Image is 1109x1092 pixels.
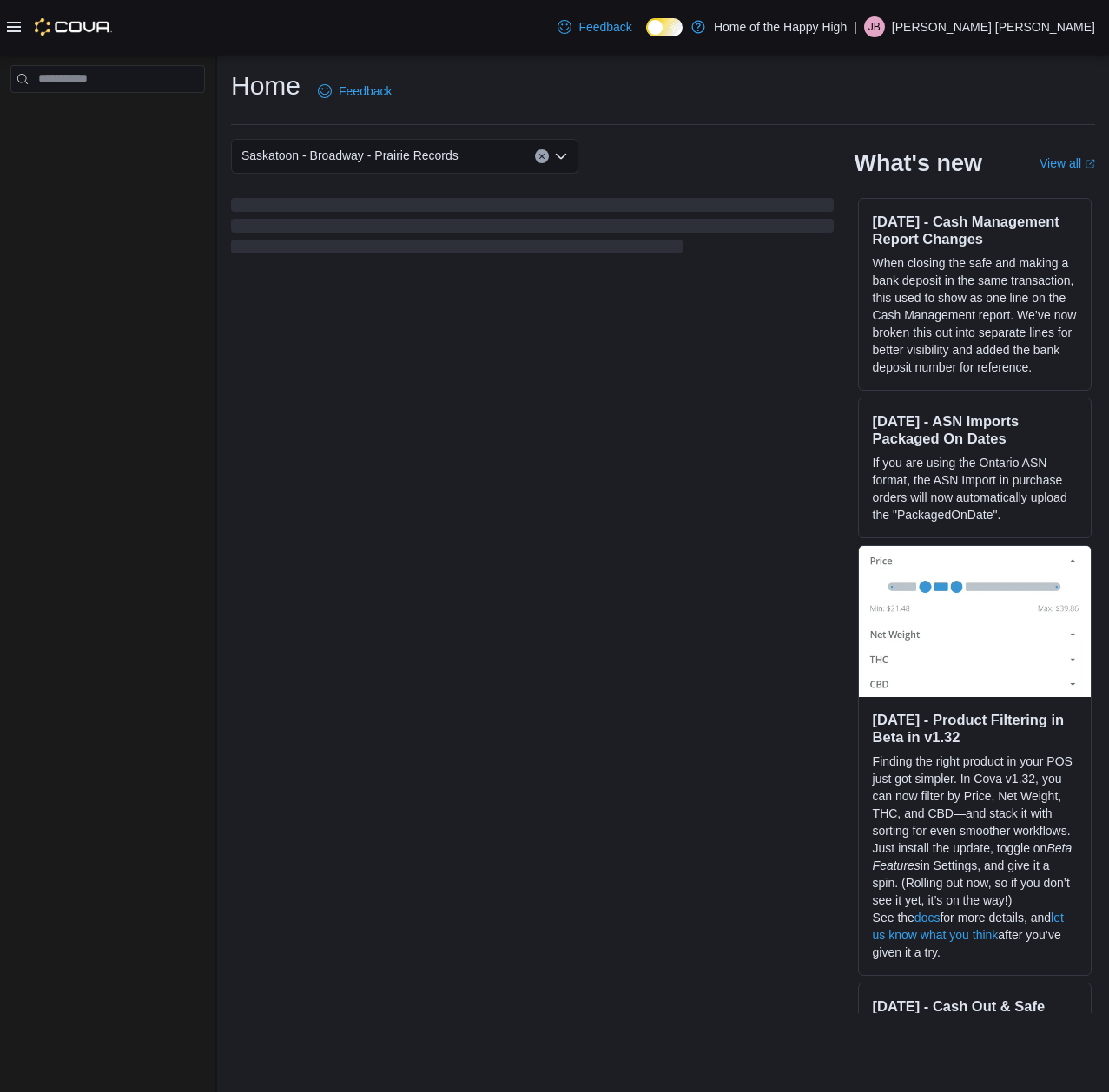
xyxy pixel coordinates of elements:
h2: What's new [855,149,982,177]
button: Open list of options [554,149,568,163]
h3: [DATE] - Cash Management Report Changes [873,213,1077,247]
p: See the for more details, and after you’ve given it a try. [873,909,1077,961]
h1: Home [231,69,300,103]
a: Feedback [311,74,399,109]
p: [PERSON_NAME] [PERSON_NAME] [892,16,1095,37]
h3: [DATE] - ASN Imports Packaged On Dates [873,412,1077,447]
span: Dark Mode [646,36,647,37]
a: let us know what you think [873,911,1064,942]
p: Finding the right product in your POS just got simpler. In Cova v1.32, you can now filter by Pric... [873,753,1077,909]
span: Feedback [339,82,392,100]
h3: [DATE] - Product Filtering in Beta in v1.32 [873,711,1077,746]
em: Beta Features [873,841,1073,872]
span: Loading [231,201,834,257]
a: docs [914,911,941,924]
svg: External link [1085,159,1095,169]
span: JB [868,16,881,37]
a: View allExternal link [1040,156,1095,170]
a: Feedback [551,10,638,44]
span: Saskatoon - Broadway - Prairie Records [241,145,459,166]
p: If you are using the Ontario ASN format, the ASN Import in purchase orders will now automatically... [873,454,1077,523]
button: Clear input [535,149,549,163]
p: | [854,16,857,37]
input: Dark Mode [646,18,683,36]
nav: Complex example [10,96,205,138]
img: Cova [35,18,112,36]
p: When closing the safe and making a bank deposit in the same transaction, this used to show as one... [873,254,1077,376]
div: Jackson Brunet [864,16,885,37]
span: Feedback [578,18,631,36]
p: Home of the Happy High [714,16,847,37]
h3: [DATE] - Cash Out & Safe Close Changes [873,997,1077,1032]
